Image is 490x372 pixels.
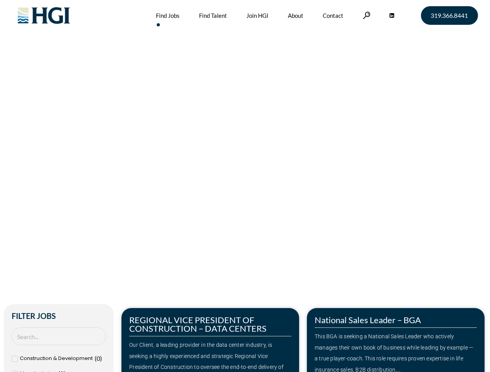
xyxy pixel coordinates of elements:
span: 319.366.8441 [431,12,468,19]
span: Construction & Development [20,353,93,364]
a: REGIONAL VICE PRESIDENT OF CONSTRUCTION – DATA CENTERS [129,315,267,334]
a: National Sales Leader – BGA [315,315,421,325]
a: Search [363,12,371,19]
span: » [28,156,59,164]
a: Home [28,156,44,164]
input: Search Job [12,327,106,346]
span: Next Move [145,120,259,146]
a: 319.366.8441 [421,6,478,25]
span: ( [95,355,97,362]
span: 0 [97,355,100,362]
span: Make Your [28,119,140,147]
span: Jobs [47,156,59,164]
h2: Filter Jobs [12,312,106,320]
span: ) [100,355,102,362]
